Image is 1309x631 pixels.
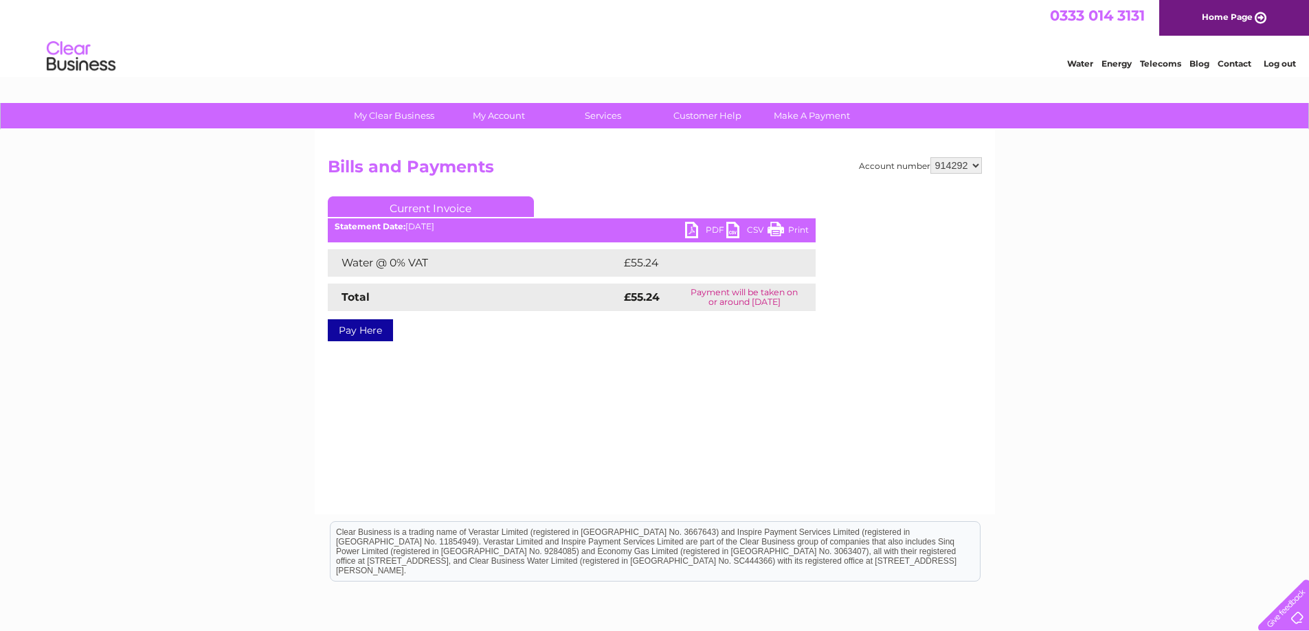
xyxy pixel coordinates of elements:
a: Customer Help [651,103,764,128]
td: Payment will be taken on or around [DATE] [673,284,816,311]
td: £55.24 [620,249,787,277]
strong: Total [342,290,370,303]
a: My Clear Business [337,103,451,128]
a: Telecoms [1140,58,1181,69]
a: 0333 014 3131 [1050,7,1145,24]
a: Contact [1218,58,1251,69]
a: Services [546,103,660,128]
a: PDF [685,222,726,242]
strong: £55.24 [624,290,660,303]
a: My Account [442,103,555,128]
div: [DATE] [328,222,816,231]
a: CSV [726,222,768,242]
a: Log out [1264,58,1296,69]
div: Clear Business is a trading name of Verastar Limited (registered in [GEOGRAPHIC_DATA] No. 3667643... [331,8,980,67]
b: Statement Date: [335,221,405,231]
a: Energy [1101,58,1132,69]
a: Print [768,222,809,242]
h2: Bills and Payments [328,157,982,183]
a: Blog [1189,58,1209,69]
a: Water [1067,58,1093,69]
a: Make A Payment [755,103,869,128]
td: Water @ 0% VAT [328,249,620,277]
a: Current Invoice [328,196,534,217]
a: Pay Here [328,319,393,341]
div: Account number [859,157,982,174]
img: logo.png [46,36,116,78]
